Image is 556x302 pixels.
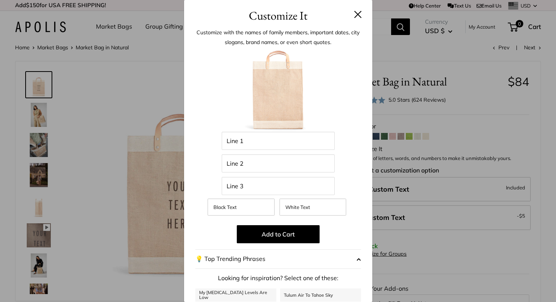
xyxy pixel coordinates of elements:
[195,27,361,47] p: Customize with the names of family members, important dates, city slogans, brand names, or even s...
[195,273,361,284] p: Looking for inspiration? Select one of these:
[207,198,274,216] label: Black Text
[195,7,361,24] h3: Customize It
[195,249,361,269] button: 💡 Top Trending Phrases
[280,288,361,302] a: Tulum Air To Tahoe Sky
[213,204,237,210] span: Black Text
[285,204,310,210] span: White Text
[195,288,276,302] a: My [MEDICAL_DATA] Levels Are Low
[237,49,320,132] img: Blank_Product.005.jpeg
[279,198,346,216] label: White Text
[237,225,320,243] button: Add to Cart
